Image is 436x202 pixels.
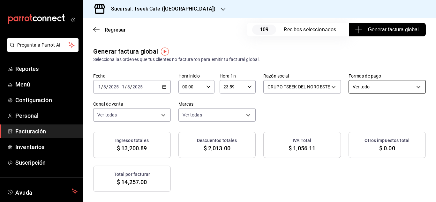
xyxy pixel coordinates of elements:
[220,74,256,78] label: Hora fin
[356,26,418,34] span: Generar factura global
[15,111,78,120] span: Personal
[97,112,117,118] span: Ver todas
[284,26,341,34] div: Recibos seleccionados
[183,112,202,118] span: Ver todas
[106,5,215,13] h3: Sucursal: Tseek Cafe ([GEOGRAPHIC_DATA])
[117,144,147,153] span: $ 13,200.89
[349,74,426,78] label: Formas de pago
[70,17,75,22] button: open_drawer_menu
[93,74,171,78] label: Fecha
[289,144,315,153] span: $ 1,056.11
[379,144,395,153] span: $ 0.00
[105,27,126,33] span: Regresar
[125,84,127,89] span: /
[365,137,410,144] h3: Otros impuestos total
[178,74,214,78] label: Hora inicio
[130,84,132,89] span: /
[15,96,78,104] span: Configuración
[122,84,125,89] input: --
[349,80,426,94] div: Ver todo
[252,25,276,35] span: 109
[15,158,78,167] span: Suscripción
[132,84,143,89] input: ----
[127,84,130,89] input: --
[101,84,103,89] span: /
[120,84,121,89] span: -
[4,46,79,53] a: Pregunta a Parrot AI
[15,80,78,89] span: Menú
[161,48,169,56] img: Tooltip marker
[93,27,126,33] button: Regresar
[98,84,101,89] input: --
[204,144,230,153] span: $ 2,013.00
[197,137,237,144] h3: Descuentos totales
[15,127,78,136] span: Facturación
[15,143,78,151] span: Inventarios
[114,171,150,178] h3: Total por facturar
[15,188,69,195] span: Ayuda
[7,38,79,52] button: Pregunta a Parrot AI
[263,80,341,94] div: GRUPO TSEEK DEL NOROESTE
[178,102,256,106] label: Marcas
[93,47,158,56] div: Generar factura global
[106,84,108,89] span: /
[115,137,149,144] h3: Ingresos totales
[93,56,426,63] div: Selecciona las ordenes que tus clientes no facturaron para emitir tu factural global.
[349,23,426,36] button: Generar factura global
[17,42,69,49] span: Pregunta a Parrot AI
[108,84,119,89] input: ----
[117,178,147,186] span: $ 14,257.00
[263,74,341,78] label: Razón social
[15,64,78,73] span: Reportes
[293,137,311,144] h3: IVA Total
[93,102,171,106] label: Canal de venta
[103,84,106,89] input: --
